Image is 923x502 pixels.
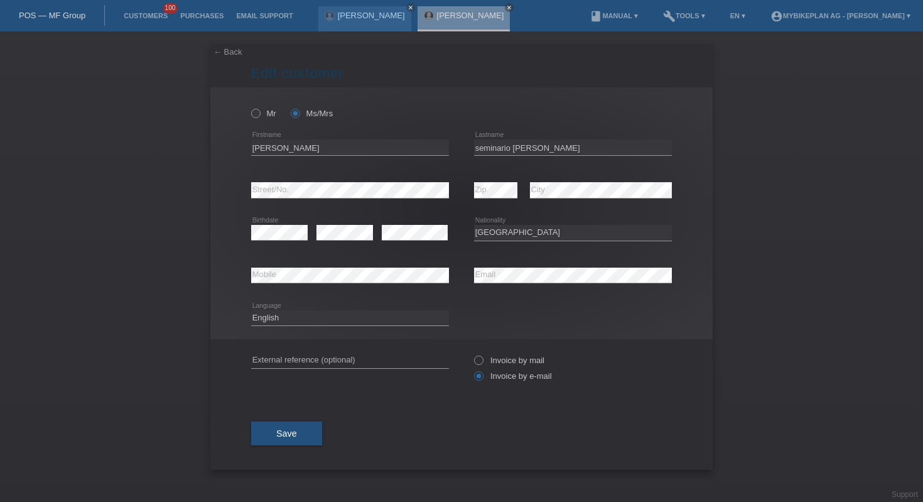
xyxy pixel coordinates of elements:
[437,11,504,20] a: [PERSON_NAME]
[657,12,711,19] a: buildTools ▾
[764,12,917,19] a: account_circleMybikeplan AG - [PERSON_NAME] ▾
[505,3,514,12] a: close
[590,10,602,23] i: book
[251,109,276,118] label: Mr
[474,356,482,371] input: Invoice by mail
[230,12,299,19] a: Email Support
[892,490,918,499] a: Support
[213,47,242,57] a: ← Back
[291,109,333,118] label: Ms/Mrs
[291,109,299,117] input: Ms/Mrs
[474,371,482,387] input: Invoice by e-mail
[174,12,230,19] a: Purchases
[276,428,297,439] span: Save
[406,3,415,12] a: close
[474,371,552,381] label: Invoice by e-mail
[474,356,544,365] label: Invoice by mail
[251,109,259,117] input: Mr
[663,10,676,23] i: build
[770,10,783,23] i: account_circle
[338,11,405,20] a: [PERSON_NAME]
[408,4,414,11] i: close
[117,12,174,19] a: Customers
[163,3,178,14] span: 100
[251,65,672,81] h1: Edit customer
[583,12,644,19] a: bookManual ▾
[251,422,322,445] button: Save
[506,4,512,11] i: close
[724,12,752,19] a: EN ▾
[19,11,85,20] a: POS — MF Group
